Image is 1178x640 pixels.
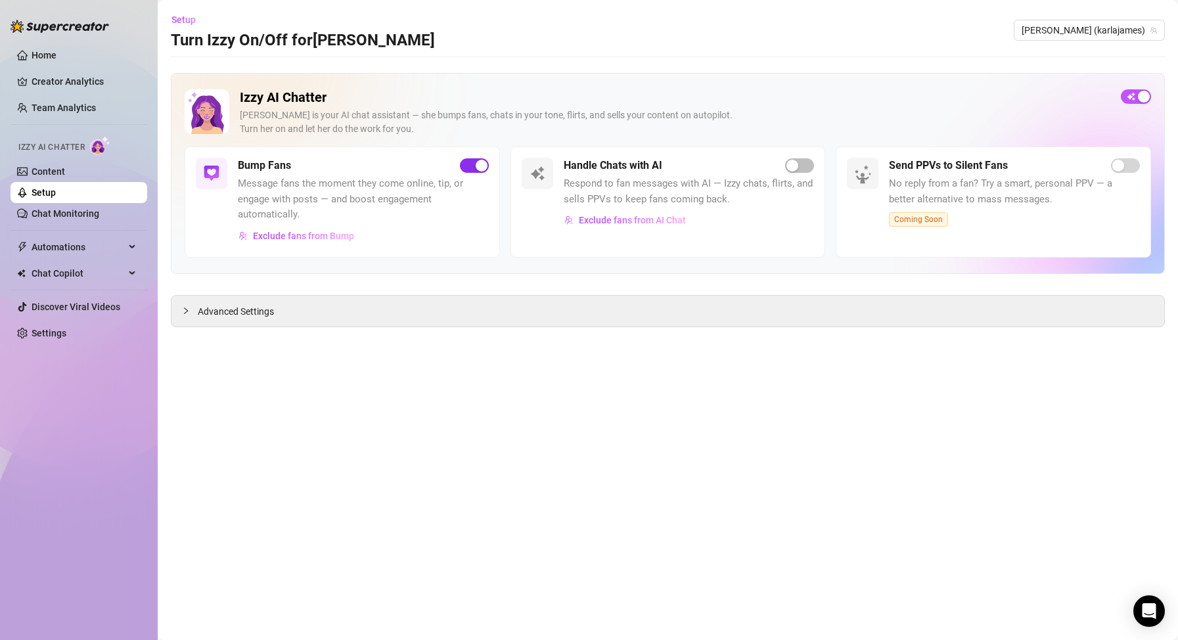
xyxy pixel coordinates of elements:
button: Exclude fans from AI Chat [564,210,687,231]
h5: Handle Chats with AI [564,158,662,173]
a: Chat Monitoring [32,208,99,219]
span: Exclude fans from AI Chat [579,215,686,225]
div: collapsed [182,304,198,318]
img: svg%3e [530,166,545,181]
h3: Turn Izzy On/Off for [PERSON_NAME] [171,30,435,51]
img: svg%3e [204,166,219,181]
span: Message fans the moment they come online, tip, or engage with posts — and boost engagement automa... [238,176,489,223]
a: Content [32,166,65,177]
span: Respond to fan messages with AI — Izzy chats, flirts, and sells PPVs to keep fans coming back. [564,176,815,207]
img: svg%3e [564,216,574,225]
a: Settings [32,328,66,338]
div: [PERSON_NAME] is your AI chat assistant — she bumps fans, chats in your tone, flirts, and sells y... [240,108,1110,136]
span: Chat Copilot [32,263,125,284]
span: No reply from a fan? Try a smart, personal PPV — a better alternative to mass messages. [889,176,1140,207]
img: Izzy AI Chatter [185,89,229,134]
span: collapsed [182,307,190,315]
h2: Izzy AI Chatter [240,89,1110,106]
img: AI Chatter [90,136,110,155]
button: Setup [171,9,206,30]
button: Exclude fans from Bump [238,225,355,246]
a: Team Analytics [32,103,96,113]
span: Izzy AI Chatter [18,141,85,154]
a: Discover Viral Videos [32,302,120,312]
span: Automations [32,237,125,258]
span: Coming Soon [889,212,948,227]
a: Setup [32,187,56,198]
img: logo-BBDzfeDw.svg [11,20,109,33]
span: thunderbolt [17,242,28,252]
a: Creator Analytics [32,71,137,92]
img: Chat Copilot [17,269,26,278]
span: team [1150,26,1158,34]
span: Exclude fans from Bump [253,231,354,241]
img: svg%3e [238,231,248,240]
h5: Send PPVs to Silent Fans [889,158,1008,173]
h5: Bump Fans [238,158,291,173]
span: Advanced Settings [198,304,274,319]
img: silent-fans-ppv-o-N6Mmdf.svg [854,165,875,186]
a: Home [32,50,57,60]
span: Setup [171,14,196,25]
div: Open Intercom Messenger [1133,595,1165,627]
span: 𝗞𝗮𝗿𝗹𝗮 (karlajames) [1022,20,1157,40]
